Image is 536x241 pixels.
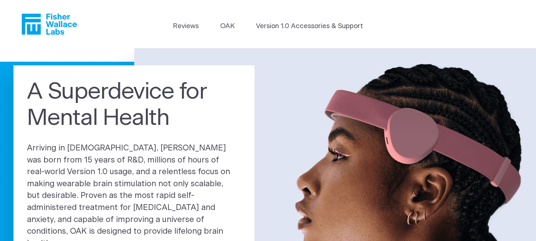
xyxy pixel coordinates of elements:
a: Version 1.0 Accessories & Support [256,21,363,31]
a: Reviews [173,21,199,31]
h1: A Superdevice for Mental Health [27,79,241,131]
a: OAK [220,21,235,31]
a: Fisher Wallace [22,14,77,35]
